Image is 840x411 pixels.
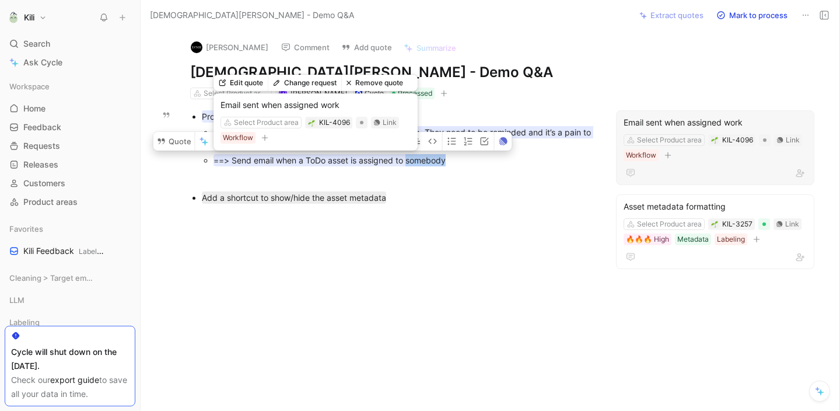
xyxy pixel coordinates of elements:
span: Summarize [416,43,456,53]
div: Workflow [223,132,253,144]
div: Select Product area [637,218,702,230]
a: Home [5,100,135,117]
span: Kili Feedback [23,245,106,257]
mark: ==> Send email when a ToDo asset is assigned to somebody [213,154,446,166]
div: Link [383,117,397,128]
button: Comment [276,39,335,55]
span: Labeling [9,316,40,328]
span: Ask Cycle [23,55,62,69]
div: Select Product areas [204,88,269,99]
button: 🌱 [307,119,316,127]
span: Favorites [9,223,43,235]
img: 🌱 [711,221,718,228]
div: Check our to save all your data in time. [11,373,129,401]
a: Ask Cycle [5,54,135,71]
div: Labeling [717,234,745,245]
div: Select Product area [234,117,299,128]
button: Change request [268,75,341,91]
a: Feedback [5,119,135,136]
div: KIL-4096 [722,134,753,146]
mark: Project management is a pain: [202,110,317,123]
button: Quote [153,132,195,151]
a: Customers [5,175,135,192]
button: Summarize [398,40,461,56]
h1: [DEMOGRAPHIC_DATA][PERSON_NAME] - Demo Q&A [190,63,594,82]
div: Workspace [5,78,135,95]
button: 🌱 [710,220,719,228]
button: Add quote [336,39,397,55]
div: Select Product area [637,134,702,146]
button: Extract quotes [634,7,709,23]
span: Requests [23,140,60,152]
span: Product areas [23,196,78,208]
div: LLM [5,291,135,309]
a: Product areas [5,193,135,211]
span: Labeling [79,247,107,256]
a: Kili FeedbackLabeling [5,242,135,260]
div: Link [786,134,800,146]
div: Email sent when assigned work [624,116,807,130]
span: Customers [23,177,65,189]
span: LLM [9,294,24,306]
div: Cleaning > Target empty views [5,269,135,290]
div: LLM [5,291,135,312]
div: KIL-4096 [319,117,350,128]
div: Search [5,35,135,53]
a: Requests [5,137,135,155]
button: Mark to process [711,7,793,23]
div: Labeling [5,314,135,331]
img: 🌱 [711,137,718,144]
img: Kili [8,12,19,23]
h1: Kili [24,12,34,23]
span: Search [23,37,50,51]
div: Email sent when assigned work [220,98,339,112]
div: Asset metadata formatting [624,200,807,214]
span: Releases [23,159,58,170]
img: 🌱 [308,120,315,127]
div: 🔥🔥🔥 High [626,234,669,245]
button: Edit quote [213,75,268,91]
div: Cycle will shut down on the [DATE]. [11,345,129,373]
mark: Add a shortcut to show/hide the asset metadata [202,191,386,204]
div: KIL-3257 [722,218,752,230]
div: Workflow [626,149,656,161]
div: Link [785,218,799,230]
button: logo[PERSON_NAME] [185,39,274,56]
div: Metadata [677,234,709,245]
button: Remove quote [341,75,408,91]
button: KiliKili [5,9,50,26]
span: Home [23,103,45,114]
img: logo [191,41,202,53]
div: Labeling [5,314,135,335]
div: Favorites [5,220,135,238]
a: Releases [5,156,135,173]
a: export guide [50,375,99,385]
button: 🌱 [710,136,719,144]
span: [DEMOGRAPHIC_DATA][PERSON_NAME] - Demo Q&A [150,8,354,22]
div: Cleaning > Target empty views [5,269,135,287]
span: Cleaning > Target empty views [9,272,93,284]
span: Feedback [23,121,61,133]
span: Workspace [9,81,50,92]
